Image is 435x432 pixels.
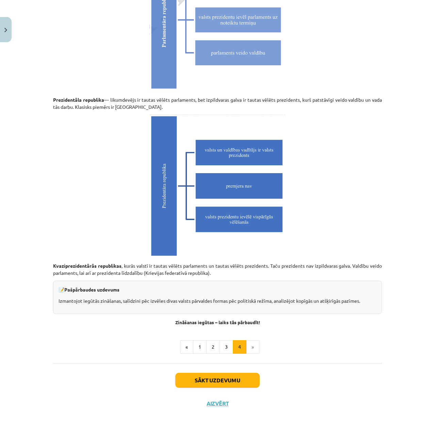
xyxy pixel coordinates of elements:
button: « [180,340,193,354]
button: 2 [206,340,220,354]
button: Sākt uzdevumu [175,373,260,388]
strong: Zināšanas iegūtas – laiks tās pārbaudīt! [175,319,260,325]
button: 4 [233,340,246,354]
button: 3 [220,340,233,354]
b: Kvaziprezidentārās republikas [53,263,122,269]
b: Pašpārbaudes uzdevums [64,286,119,293]
p: 📝 [59,286,376,293]
img: icon-close-lesson-0947bae3869378f0d4975bcd49f059093ad1ed9edebbc8119c70593378902aed.svg [4,28,7,32]
p: , kurās valstī ir tautas vēlēts parlaments un tautas vēlēts prezidents. Taču prezidents nav izpil... [53,262,382,277]
p: Izmantojot iegūtās zināšanas, salīdzini pēc izvēles divas valsts pārvaldes formas pēc politiskā r... [59,297,376,304]
button: 1 [193,340,207,354]
b: Prezidentāla republika [53,97,104,103]
nav: Page navigation example [53,340,382,354]
p: — likumdevējs ir tautas vēlēts parlaments, bet izpildvaras galva ir tautas vēlēts prezidents, kur... [53,96,382,111]
button: Aizvērt [205,400,230,407]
